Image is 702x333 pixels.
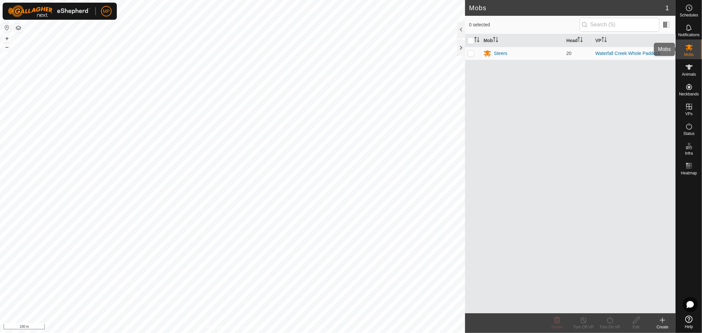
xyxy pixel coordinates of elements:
span: Infra [685,151,693,155]
th: VP [593,34,676,47]
div: Turn Off VP [570,324,597,330]
span: Help [685,325,693,329]
span: Animals [682,72,696,76]
span: 1 [665,3,669,13]
button: Reset Map [3,24,11,32]
p-sorticon: Activate to sort [474,38,480,43]
th: Head [564,34,593,47]
span: MP [103,8,110,15]
span: Mobs [684,53,694,57]
a: Help [676,313,702,331]
span: 20 [566,51,572,56]
input: Search (S) [580,18,659,32]
button: – [3,43,11,51]
a: Privacy Policy [207,324,231,330]
div: Turn On VP [597,324,623,330]
span: Heatmap [681,171,697,175]
span: Neckbands [679,92,699,96]
div: Create [649,324,676,330]
th: Mob [481,34,564,47]
p-sorticon: Activate to sort [493,38,498,43]
span: 0 selected [469,21,580,28]
span: Delete [552,325,563,329]
button: Map Layers [14,24,22,32]
div: Steers [494,50,507,57]
span: VPs [685,112,692,116]
div: Edit [623,324,649,330]
span: Schedules [680,13,698,17]
span: Status [683,132,694,136]
button: + [3,35,11,42]
span: Notifications [678,33,700,37]
p-sorticon: Activate to sort [602,38,607,43]
img: Gallagher Logo [8,5,90,17]
a: Waterfall Creek Whole Paddock [595,51,661,56]
p-sorticon: Activate to sort [578,38,583,43]
h2: Mobs [469,4,665,12]
a: Contact Us [239,324,258,330]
